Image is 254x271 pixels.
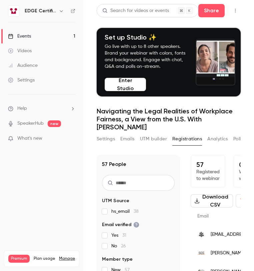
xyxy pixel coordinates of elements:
span: new [48,120,61,127]
div: Events [8,33,31,40]
img: ubs.com [197,230,205,238]
h1: 57 People [102,160,126,168]
img: EDGE Certification [8,6,19,16]
p: Go live with up to 8 other speakers. Brand your webinar with colors, fonts and background. Engage... [105,43,190,70]
p: 57 [196,161,220,169]
div: Settings [8,77,35,83]
li: help-dropdown-opener [8,105,75,112]
button: Settings [97,134,115,144]
span: Help [17,105,27,112]
span: Email verified [102,221,139,228]
h6: EDGE Certification [25,8,56,14]
button: Emails [120,134,134,144]
img: sgs.com [197,249,205,257]
span: UTM Source [102,198,129,204]
button: Analytics [207,134,228,144]
a: Manage [59,256,75,261]
button: UTM builder [140,134,167,144]
button: Download CSV [191,194,233,207]
span: Member type [102,256,133,263]
div: Search for videos or events [102,7,169,14]
span: hs_email [111,208,139,215]
button: Enter Studio [105,78,146,91]
span: Plan usage [34,256,55,261]
a: SpeakerHub [17,120,44,127]
div: Videos [8,48,32,54]
button: Registrations [172,134,202,144]
div: Audience [8,62,38,69]
span: Yes [111,232,126,239]
h1: Navigating the Legal Realities of Workplace Fairness, a View from the U.S. With [PERSON_NAME] [97,107,241,131]
span: Email [197,214,209,218]
h4: Set up Studio ✨ [105,33,190,41]
button: Polls [233,134,243,144]
span: Premium [8,255,30,263]
button: Share [198,4,225,17]
span: 38 [134,209,139,214]
span: 31 [122,233,126,238]
span: No [111,243,126,249]
span: What's new [17,135,42,142]
p: Registered to webinar [196,169,220,182]
span: 26 [121,244,126,248]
